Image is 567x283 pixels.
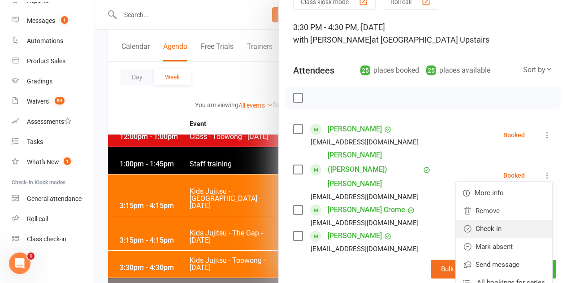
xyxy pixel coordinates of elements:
[328,229,382,243] a: [PERSON_NAME]
[311,243,419,255] div: [EMAIL_ADDRESS][DOMAIN_NAME]
[311,217,419,229] div: [EMAIL_ADDRESS][DOMAIN_NAME]
[27,17,55,24] div: Messages
[328,203,405,217] a: [PERSON_NAME] Crome
[12,11,95,31] a: Messages 1
[523,64,553,76] div: Sort by
[293,35,372,44] span: with [PERSON_NAME]
[12,209,95,229] a: Roll call
[12,132,95,152] a: Tasks
[503,132,525,138] div: Booked
[27,215,48,222] div: Roll call
[456,184,552,202] a: More info
[61,16,68,24] span: 1
[27,37,63,44] div: Automations
[426,64,490,77] div: places available
[328,122,382,136] a: [PERSON_NAME]
[431,260,508,279] button: Bulk add attendees
[328,148,421,191] a: [PERSON_NAME] ([PERSON_NAME]) [PERSON_NAME]
[27,78,52,85] div: Gradings
[55,97,65,104] span: 54
[426,65,436,75] div: 25
[27,57,65,65] div: Product Sales
[27,235,66,243] div: Class check-in
[372,35,489,44] span: at [GEOGRAPHIC_DATA] Upstairs
[293,21,553,46] div: 3:30 PM - 4:30 PM, [DATE]
[311,191,419,203] div: [EMAIL_ADDRESS][DOMAIN_NAME]
[12,51,95,71] a: Product Sales
[311,136,419,148] div: [EMAIL_ADDRESS][DOMAIN_NAME]
[12,152,95,172] a: What's New1
[12,189,95,209] a: General attendance kiosk mode
[27,253,35,260] span: 1
[64,157,71,165] span: 1
[293,64,334,77] div: Attendees
[12,31,95,51] a: Automations
[456,202,552,220] a: Remove
[475,187,504,198] span: More info
[27,118,71,125] div: Assessments
[12,71,95,91] a: Gradings
[12,229,95,249] a: Class kiosk mode
[27,158,59,165] div: What's New
[27,98,49,105] div: Waivers
[27,195,82,202] div: General attendance
[9,253,30,274] iframe: Intercom live chat
[503,172,525,179] div: Booked
[456,220,552,238] a: Check in
[360,64,419,77] div: places booked
[27,138,43,145] div: Tasks
[12,91,95,112] a: Waivers 54
[360,65,370,75] div: 25
[456,238,552,256] a: Mark absent
[456,256,552,274] a: Send message
[12,112,95,132] a: Assessments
